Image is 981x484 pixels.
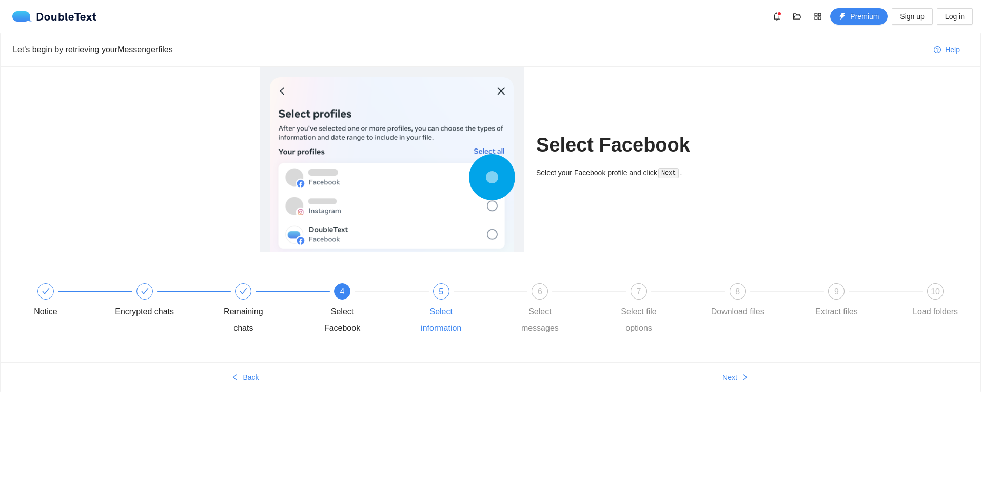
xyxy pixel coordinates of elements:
span: question-circle [934,46,941,54]
button: appstore [810,8,826,25]
div: Select your Facebook profile and click . [536,167,721,179]
div: Notice [16,283,115,320]
div: Select messages [510,304,570,337]
span: left [231,374,239,382]
span: 6 [538,287,542,296]
div: Remaining chats [213,304,273,337]
span: right [741,374,749,382]
span: Next [722,371,737,383]
code: Next [658,168,679,178]
div: Load folders [913,304,958,320]
span: Back [243,371,259,383]
span: check [239,287,247,295]
span: 10 [931,287,940,296]
div: 7Select file options [609,283,708,337]
div: Remaining chats [213,283,312,337]
span: check [141,287,149,295]
button: bell [769,8,785,25]
span: Premium [850,11,879,22]
span: 4 [340,287,345,296]
span: 7 [637,287,641,296]
div: 10Load folders [906,283,965,320]
button: Log in [937,8,973,25]
div: Let's begin by retrieving your Messenger files [13,43,926,56]
div: DoubleText [12,11,97,22]
span: 8 [735,287,740,296]
div: 9Extract files [807,283,906,320]
div: Select information [411,304,471,337]
span: folder-open [790,12,805,21]
button: folder-open [789,8,806,25]
div: 8Download files [708,283,807,320]
button: thunderboltPremium [830,8,888,25]
div: 6Select messages [510,283,609,337]
span: 5 [439,287,443,296]
span: Log in [945,11,965,22]
div: Extract files [815,304,858,320]
div: Download files [711,304,764,320]
span: Help [945,44,960,55]
span: Sign up [900,11,924,22]
div: Select file options [609,304,669,337]
img: logo [12,11,36,22]
button: Sign up [892,8,932,25]
span: bell [769,12,784,21]
span: thunderbolt [839,13,846,21]
div: Encrypted chats [115,304,174,320]
div: Notice [34,304,57,320]
button: question-circleHelp [926,42,968,58]
a: logoDoubleText [12,11,97,22]
span: 9 [834,287,839,296]
div: 5Select information [411,283,511,337]
h1: Select Facebook [536,133,721,157]
button: leftBack [1,369,490,385]
div: Encrypted chats [115,283,214,320]
button: Nextright [490,369,980,385]
div: 4Select Facebook [312,283,411,337]
span: check [42,287,50,295]
div: Select Facebook [312,304,372,337]
span: appstore [810,12,826,21]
